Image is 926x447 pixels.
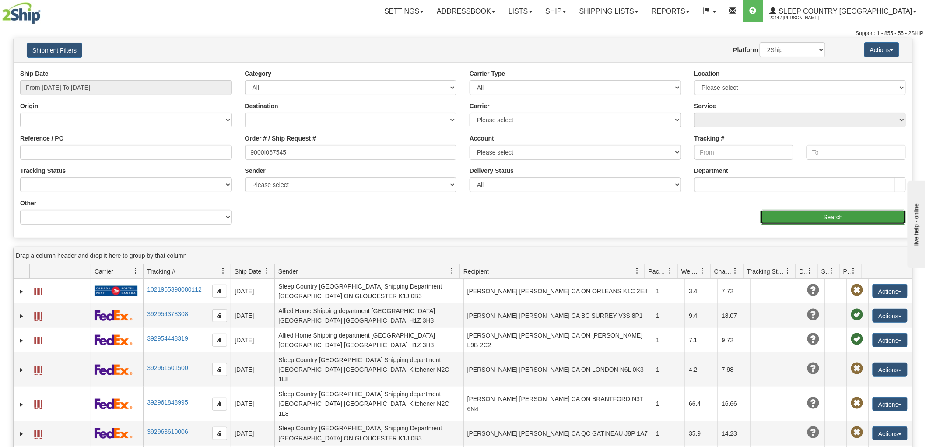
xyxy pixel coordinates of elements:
a: Label [34,396,42,410]
button: Copy to clipboard [212,285,227,298]
label: Location [694,69,720,78]
span: Sleep Country [GEOGRAPHIC_DATA] [777,7,912,15]
a: Carrier filter column settings [128,264,143,278]
td: [DATE] [231,328,274,352]
td: 9.72 [718,328,751,352]
a: Addressbook [430,0,502,22]
input: To [807,145,906,160]
span: Ship Date [235,267,261,276]
div: grid grouping header [14,247,912,264]
td: [PERSON_NAME] [PERSON_NAME] CA QC GATINEAU J8P 1A7 [463,421,652,446]
input: Search [761,210,906,225]
td: 18.07 [718,303,751,328]
td: 14.23 [718,421,751,446]
a: Shipping lists [573,0,645,22]
label: Other [20,199,36,208]
label: Order # / Ship Request # [245,134,316,143]
td: 66.4 [685,387,718,421]
a: Charge filter column settings [728,264,743,278]
img: 2 - FedEx Express® [95,310,133,321]
button: Actions [873,426,908,440]
a: Reports [645,0,696,22]
a: Lists [502,0,539,22]
a: Label [34,426,42,440]
span: Tracking # [147,267,175,276]
td: Allied Home Shipping department [GEOGRAPHIC_DATA] [GEOGRAPHIC_DATA] [GEOGRAPHIC_DATA] H1Z 3H3 [274,328,463,352]
a: 392961848995 [147,399,188,406]
td: Sleep Country [GEOGRAPHIC_DATA] Shipping Department [GEOGRAPHIC_DATA] ON GLOUCESTER K1J 0B3 [274,421,463,446]
label: Reference / PO [20,134,64,143]
button: Actions [873,309,908,323]
label: Ship Date [20,69,49,78]
input: From [694,145,794,160]
img: 2 - FedEx Express® [95,398,133,409]
td: Sleep Country [GEOGRAPHIC_DATA] Shipping Department [GEOGRAPHIC_DATA] ON GLOUCESTER K1J 0B3 [274,279,463,303]
td: [PERSON_NAME] [PERSON_NAME] CA ON ORLEANS K1C 2E8 [463,279,652,303]
a: Sleep Country [GEOGRAPHIC_DATA] 2044 / [PERSON_NAME] [763,0,923,22]
td: 4.2 [685,352,718,387]
td: Sleep Country [GEOGRAPHIC_DATA] Shipping department [GEOGRAPHIC_DATA] [GEOGRAPHIC_DATA] Kitchener... [274,387,463,421]
span: Shipment Issues [821,267,829,276]
td: 1 [652,352,685,387]
span: Pickup Successfully created [851,309,863,321]
a: Expand [17,400,26,409]
a: Pickup Status filter column settings [846,264,861,278]
a: 392954378308 [147,310,188,317]
a: Label [34,284,42,298]
label: Sender [245,166,266,175]
img: logo2044.jpg [2,2,41,24]
label: Service [694,102,716,110]
label: Account [470,134,494,143]
td: 7.98 [718,352,751,387]
a: Settings [378,0,430,22]
span: Pickup Not Assigned [851,363,863,375]
span: Tracking Status [747,267,785,276]
span: Pickup Not Assigned [851,426,863,439]
a: Delivery Status filter column settings [803,264,817,278]
span: Unknown [807,333,819,345]
td: 7.1 [685,328,718,352]
img: 2 - FedEx Express® [95,334,133,345]
a: Ship [539,0,573,22]
span: Unknown [807,426,819,439]
div: live help - online [7,7,81,14]
label: Department [694,166,729,175]
a: Expand [17,287,26,296]
span: Charge [714,267,733,276]
span: Packages [649,267,667,276]
a: Sender filter column settings [445,264,459,278]
label: Delivery Status [470,166,514,175]
label: Origin [20,102,38,110]
button: Actions [873,363,908,377]
div: Support: 1 - 855 - 55 - 2SHIP [2,30,924,37]
span: Pickup Status [843,267,851,276]
td: [DATE] [231,303,274,328]
img: 2 - FedEx Express® [95,428,133,439]
span: Unknown [807,397,819,409]
span: Unknown [807,309,819,321]
img: 20 - Canada Post [95,285,137,296]
a: Tracking # filter column settings [216,264,231,278]
label: Category [245,69,272,78]
label: Tracking Status [20,166,66,175]
span: Recipient [463,267,489,276]
label: Tracking # [694,134,725,143]
a: Packages filter column settings [663,264,677,278]
td: 16.66 [718,387,751,421]
td: 9.4 [685,303,718,328]
button: Copy to clipboard [212,334,227,347]
a: Recipient filter column settings [630,264,645,278]
span: Unknown [807,363,819,375]
span: Delivery Status [800,267,807,276]
a: 392961501500 [147,364,188,371]
a: Expand [17,336,26,345]
button: Shipment Filters [27,43,82,58]
a: Tracking Status filter column settings [781,264,796,278]
span: Pickup Not Assigned [851,284,863,296]
button: Actions [864,42,899,57]
td: 1 [652,279,685,303]
td: [PERSON_NAME] [PERSON_NAME] CA BC SURREY V3S 8P1 [463,303,652,328]
button: Copy to clipboard [212,398,227,411]
td: [DATE] [231,387,274,421]
a: Label [34,362,42,376]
